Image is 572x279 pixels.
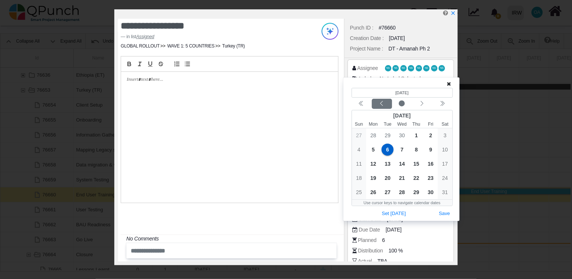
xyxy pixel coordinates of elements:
[438,185,452,199] div: 10/31/2026
[409,171,424,185] div: 10/22/2026
[380,128,395,142] div: 9/29/2026
[436,209,453,219] button: Save
[417,67,421,70] span: NS
[423,65,430,71] span: Nadeem Sheikh
[358,236,376,244] div: Planned
[396,186,408,198] span: 28
[412,99,433,109] button: Next month
[395,171,409,185] div: 10/21/2026
[395,142,409,157] div: 10/7/2026
[425,172,437,184] span: 23
[136,34,154,39] u: Assigned
[352,171,366,185] div: 10/18/2026
[357,64,378,72] div: Assignee
[408,65,414,71] span: Nadeem Sheikh
[389,34,405,42] div: [DATE]
[382,158,394,170] span: 13
[409,142,424,157] div: 10/8/2026
[359,226,380,234] div: Due Date
[380,171,395,185] div: 10/20/2026
[410,144,422,156] span: 8
[380,185,395,199] div: 10/27/2026
[366,185,380,199] div: 10/26/2026
[385,65,391,71] span: Nadeem Sheikh
[392,99,412,109] button: Current month
[395,157,409,171] div: 10/14/2026
[121,33,300,40] footer: in list
[352,88,453,98] header: Selected date
[400,65,407,71] span: Nadeem Sheikh
[358,101,364,107] svg: chevron double left
[386,67,390,70] span: NS
[399,101,405,107] svg: circle fill
[382,236,385,244] span: 6
[409,121,424,128] small: Thursday
[402,67,405,70] span: NS
[352,142,366,157] div: 10/4/2026
[379,76,421,82] span: No Label Selected
[409,128,424,142] div: 10/1/2026
[352,121,366,128] small: Sunday
[392,65,399,71] span: Nadeem Sheikh
[382,172,394,184] span: 20
[410,129,422,141] span: 1
[433,67,436,70] span: NS
[395,128,409,142] div: 9/30/2026
[358,257,372,265] div: Actual
[160,43,215,49] li: WAVE 1: 5 COUNTRIES
[382,186,394,198] span: 27
[425,144,437,156] span: 9
[352,110,452,121] div: [DATE]
[438,121,452,128] small: Saturday
[424,171,438,185] div: 10/23/2026
[396,129,408,141] span: 30
[424,142,438,157] div: 10/9/2026
[410,186,422,198] span: 29
[425,67,428,70] span: NS
[410,172,422,184] span: 22
[352,185,366,199] div: 10/25/2026
[366,128,380,142] div: 9/28/2026
[438,128,452,142] div: 10/3/2026
[424,128,438,142] div: 10/2/2026
[410,158,422,170] span: 15
[382,129,394,141] span: 29
[424,185,438,199] div: 10/30/2026
[350,34,384,42] div: Creation Date :
[380,142,395,157] div: 10/6/2026 (Selected date)
[126,236,159,242] i: No Comments
[367,144,379,156] span: 5
[352,157,366,171] div: 10/11/2026
[380,157,395,171] div: 10/13/2026
[366,171,380,185] div: 10/19/2026
[367,158,379,170] span: 12
[388,45,430,53] div: DT - Amanah Ph 2
[425,129,437,141] span: 2
[395,121,409,128] small: Wednesday
[395,91,409,95] bdi: [DATE]
[366,142,380,157] div: 10/5/2026
[359,75,374,83] div: Labels
[379,101,385,107] svg: chevron left
[409,67,413,70] span: NS
[396,158,408,170] span: 14
[439,101,445,107] svg: chevron double left
[396,144,408,156] span: 7
[425,186,437,198] span: 30
[386,226,401,234] span: [DATE]
[433,99,453,109] button: Next year
[419,101,425,107] svg: chevron left
[380,121,395,128] small: Tuesday
[352,99,372,109] button: Previous year
[438,157,452,171] div: 10/17/2026
[431,65,437,71] span: Nadeem Sheikh
[352,128,366,142] div: 9/27/2026
[438,171,452,185] div: 10/24/2026
[350,45,383,53] div: Project Name :
[395,185,409,199] div: 10/28/2026
[424,121,438,128] small: Friday
[379,209,409,219] button: Set [DATE]
[396,172,408,184] span: 21
[394,67,397,70] span: NS
[425,158,437,170] span: 16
